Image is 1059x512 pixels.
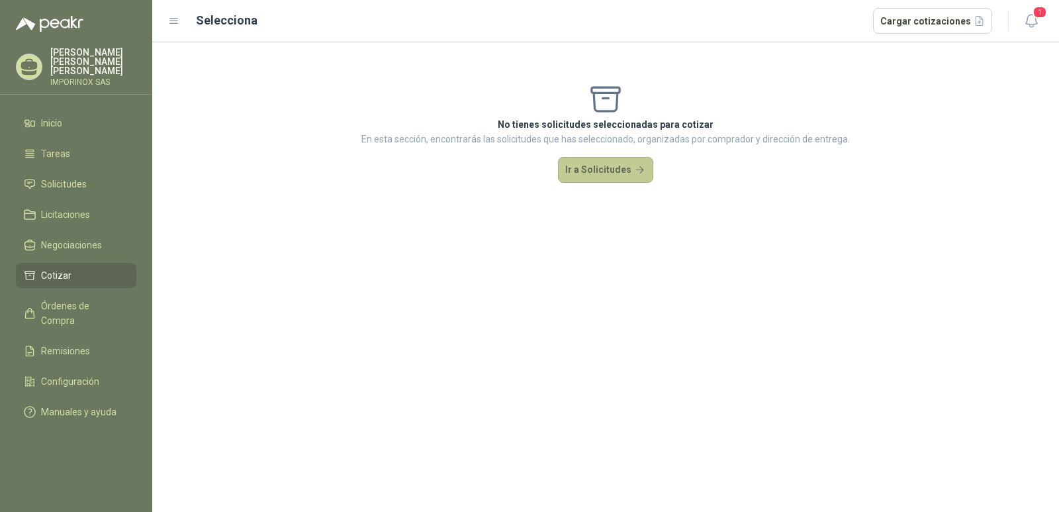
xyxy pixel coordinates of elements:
a: Órdenes de Compra [16,293,136,333]
a: Remisiones [16,338,136,364]
span: Tareas [41,146,70,161]
button: 1 [1019,9,1043,33]
button: Ir a Solicitudes [558,157,653,183]
button: Cargar cotizaciones [873,8,993,34]
p: No tienes solicitudes seleccionadas para cotizar [361,117,850,132]
p: IMPORINOX SAS [50,78,136,86]
span: Cotizar [41,268,71,283]
span: Inicio [41,116,62,130]
a: Licitaciones [16,202,136,227]
a: Solicitudes [16,172,136,197]
span: 1 [1033,6,1047,19]
a: Negociaciones [16,232,136,258]
span: Manuales y ayuda [41,405,116,419]
span: Órdenes de Compra [41,299,124,328]
a: Manuales y ayuda [16,399,136,425]
span: Licitaciones [41,207,90,222]
span: Configuración [41,374,99,389]
span: Remisiones [41,344,90,358]
h2: Selecciona [196,11,257,30]
a: Tareas [16,141,136,166]
a: Inicio [16,111,136,136]
span: Negociaciones [41,238,102,252]
span: Solicitudes [41,177,87,191]
img: Logo peakr [16,16,83,32]
p: En esta sección, encontrarás las solicitudes que has seleccionado, organizadas por comprador y di... [361,132,850,146]
a: Configuración [16,369,136,394]
a: Cotizar [16,263,136,288]
p: [PERSON_NAME] [PERSON_NAME] [PERSON_NAME] [50,48,136,76]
